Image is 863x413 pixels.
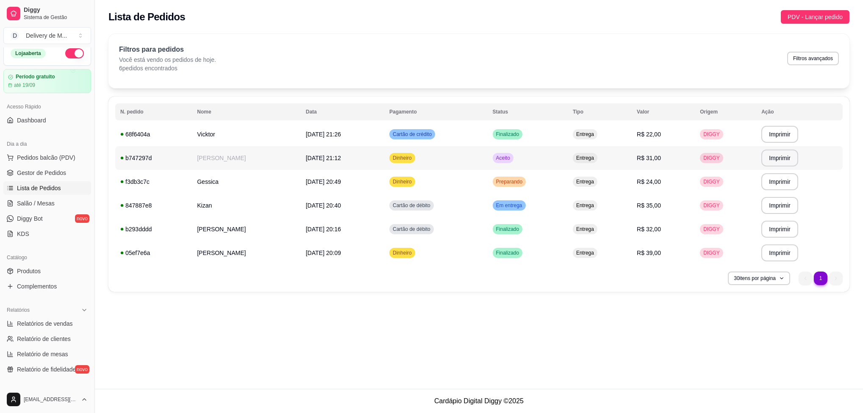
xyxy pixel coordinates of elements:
[574,131,596,138] span: Entrega
[192,217,301,241] td: [PERSON_NAME]
[65,48,84,58] button: Alterar Status
[306,131,341,138] span: [DATE] 21:26
[814,272,827,285] li: pagination item 1 active
[3,151,91,164] button: Pedidos balcão (PDV)
[391,178,413,185] span: Dinheiro
[192,103,301,120] th: Nome
[17,199,55,208] span: Salão / Mesas
[14,82,35,89] article: até 19/09
[17,169,66,177] span: Gestor de Pedidos
[108,10,185,24] h2: Lista de Pedidos
[702,226,721,233] span: DIGGY
[568,103,632,120] th: Tipo
[17,230,29,238] span: KDS
[17,350,68,358] span: Relatório de mesas
[192,194,301,217] td: Kizan
[794,267,847,289] nav: pagination navigation
[637,131,661,138] span: R$ 22,00
[3,114,91,127] a: Dashboard
[17,267,41,275] span: Produtos
[306,226,341,233] span: [DATE] 20:16
[632,103,695,120] th: Valor
[192,122,301,146] td: Vicktor
[494,131,521,138] span: Finalizado
[120,154,187,162] div: b747297d
[391,155,413,161] span: Dinheiro
[120,225,187,233] div: b293dddd
[494,249,521,256] span: Finalizado
[24,6,88,14] span: Diggy
[3,363,91,376] a: Relatório de fidelidadenovo
[120,249,187,257] div: 05ef7e6a
[574,202,596,209] span: Entrega
[3,227,91,241] a: KDS
[702,178,721,185] span: DIGGY
[637,155,661,161] span: R$ 31,00
[488,103,568,120] th: Status
[384,103,487,120] th: Pagamento
[119,64,216,72] p: 6 pedidos encontrados
[17,335,71,343] span: Relatório de clientes
[7,307,30,313] span: Relatórios
[24,396,78,403] span: [EMAIL_ADDRESS][DOMAIN_NAME]
[702,131,721,138] span: DIGGY
[494,155,512,161] span: Aceito
[761,244,798,261] button: Imprimir
[95,389,863,413] footer: Cardápio Digital Diggy © 2025
[16,74,55,80] article: Período gratuito
[702,249,721,256] span: DIGGY
[3,137,91,151] div: Dia a dia
[3,212,91,225] a: Diggy Botnovo
[702,202,721,209] span: DIGGY
[3,347,91,361] a: Relatório de mesas
[3,332,91,346] a: Relatório de clientes
[17,365,76,374] span: Relatório de fidelidade
[574,249,596,256] span: Entrega
[3,166,91,180] a: Gestor de Pedidos
[728,272,790,285] button: 30itens por página
[17,214,43,223] span: Diggy Bot
[17,116,46,125] span: Dashboard
[494,178,524,185] span: Preparando
[306,178,341,185] span: [DATE] 20:49
[391,226,432,233] span: Cartão de débito
[24,14,88,21] span: Sistema de Gestão
[494,226,521,233] span: Finalizado
[3,69,91,93] a: Período gratuitoaté 19/09
[306,249,341,256] span: [DATE] 20:09
[192,241,301,265] td: [PERSON_NAME]
[17,153,75,162] span: Pedidos balcão (PDV)
[3,3,91,24] a: DiggySistema de Gestão
[695,103,756,120] th: Origem
[761,197,798,214] button: Imprimir
[115,103,192,120] th: N. pedido
[761,221,798,238] button: Imprimir
[494,202,524,209] span: Em entrega
[3,280,91,293] a: Complementos
[756,103,843,120] th: Ação
[3,389,91,410] button: [EMAIL_ADDRESS][DOMAIN_NAME]
[702,155,721,161] span: DIGGY
[3,264,91,278] a: Produtos
[574,178,596,185] span: Entrega
[637,178,661,185] span: R$ 24,00
[17,282,57,291] span: Complementos
[391,131,433,138] span: Cartão de crédito
[17,319,73,328] span: Relatórios de vendas
[119,44,216,55] p: Filtros para pedidos
[17,184,61,192] span: Lista de Pedidos
[120,177,187,186] div: f3db3c7c
[781,10,849,24] button: PDV - Lançar pedido
[120,130,187,139] div: 68f6404a
[3,317,91,330] a: Relatórios de vendas
[637,249,661,256] span: R$ 39,00
[787,52,839,65] button: Filtros avançados
[3,100,91,114] div: Acesso Rápido
[391,202,432,209] span: Cartão de débito
[306,202,341,209] span: [DATE] 20:40
[391,249,413,256] span: Dinheiro
[119,55,216,64] p: Você está vendo os pedidos de hoje.
[761,150,798,166] button: Imprimir
[761,173,798,190] button: Imprimir
[11,31,19,40] span: D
